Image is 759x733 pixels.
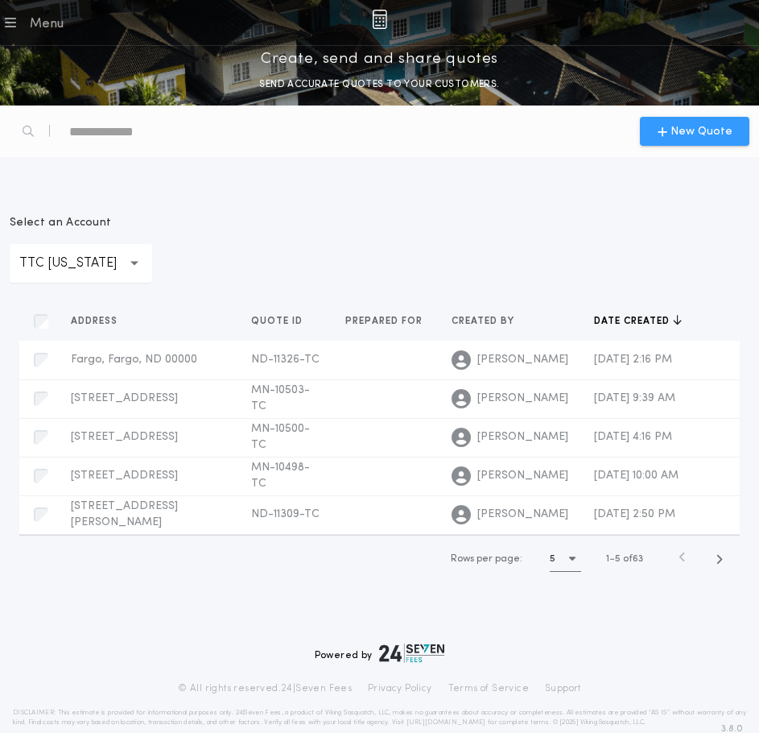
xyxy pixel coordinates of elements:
a: [URL][DOMAIN_NAME] [406,719,486,726]
p: Create, send and share quotes [261,46,498,72]
p: DISCLAIMER: This estimate is provided for informational purposes only. 24|Seven Fees, a product o... [13,708,746,727]
span: MN-10498-TC [251,462,310,490]
p: © All rights reserved. 24|Seven Fees [178,682,352,695]
span: [STREET_ADDRESS] [71,431,178,443]
p: Select an Account [10,215,152,231]
button: TTC [US_STATE] [10,244,152,283]
span: [PERSON_NAME] [477,352,568,368]
span: MN-10503-TC [251,384,310,412]
span: [PERSON_NAME] [477,429,568,445]
span: [DATE] 9:39 AM [594,392,675,404]
span: [DATE] 10:00 AM [594,470,679,482]
button: Date created [594,313,682,329]
button: Address [71,313,130,329]
span: Address [71,315,121,328]
span: 5 [615,554,621,564]
span: Fargo, Fargo, ND 00000 [71,354,197,366]
span: [PERSON_NAME] [477,391,568,407]
span: [STREET_ADDRESS] [71,470,178,482]
img: logo [379,644,445,663]
span: [DATE] 4:16 PM [594,431,672,443]
img: img [372,10,387,29]
h1: 5 [550,551,555,567]
button: 5 [550,546,581,572]
span: [PERSON_NAME] [477,507,568,523]
span: [STREET_ADDRESS] [71,392,178,404]
p: TTC [US_STATE] [19,254,142,273]
button: New Quote [640,117,749,146]
span: Prepared for [345,315,426,328]
span: Created by [452,315,518,328]
a: Support [545,682,581,695]
button: Quote ID [251,313,315,329]
span: [PERSON_NAME] [477,468,568,484]
a: Terms of Service [448,682,529,695]
span: [DATE] 2:16 PM [594,354,672,366]
span: 1 [606,554,609,564]
span: Quote ID [251,315,306,328]
button: Created by [452,313,526,329]
span: [DATE] 2:50 PM [594,508,675,520]
span: Rows per page: [451,554,522,564]
span: ND-11326-TC [251,354,320,366]
span: ND-11309-TC [251,508,320,520]
span: [STREET_ADDRESS][PERSON_NAME] [71,500,178,528]
p: SEND ACCURATE QUOTES TO YOUR CUSTOMERS. [259,77,499,93]
span: Date created [594,315,673,328]
span: MN-10500-TC [251,423,310,451]
span: New Quote [670,123,732,140]
div: Powered by [315,644,445,663]
span: of 63 [623,552,643,566]
div: Menu [29,14,64,34]
a: Privacy Policy [368,682,432,695]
